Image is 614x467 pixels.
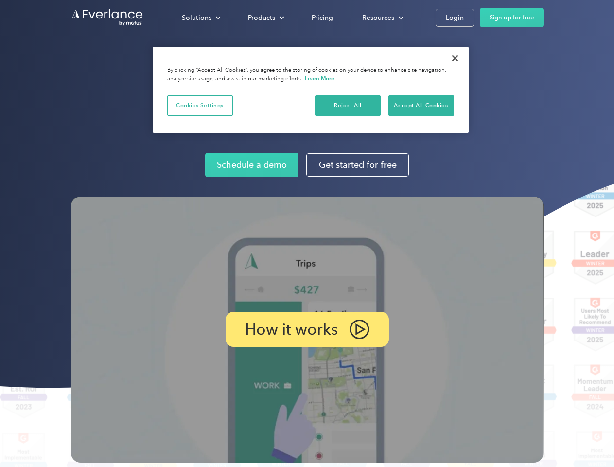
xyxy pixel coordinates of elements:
button: Reject All [315,95,381,116]
div: Solutions [172,9,228,26]
div: Privacy [153,47,469,133]
a: Get started for free [306,153,409,177]
button: Close [444,48,466,69]
input: Submit [71,58,121,78]
div: Resources [362,12,394,24]
div: Resources [352,9,411,26]
a: Sign up for free [480,8,544,27]
div: Products [248,12,275,24]
button: Accept All Cookies [388,95,454,116]
a: More information about your privacy, opens in a new tab [305,75,334,82]
div: By clicking “Accept All Cookies”, you agree to the storing of cookies on your device to enhance s... [167,66,454,83]
div: Solutions [182,12,211,24]
div: Products [238,9,292,26]
div: Login [446,12,464,24]
div: Cookie banner [153,47,469,133]
a: Pricing [302,9,343,26]
div: Pricing [312,12,333,24]
a: Login [436,9,474,27]
a: Schedule a demo [205,153,298,177]
button: Cookies Settings [167,95,233,116]
a: Go to homepage [71,8,144,27]
p: How it works [245,323,338,335]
